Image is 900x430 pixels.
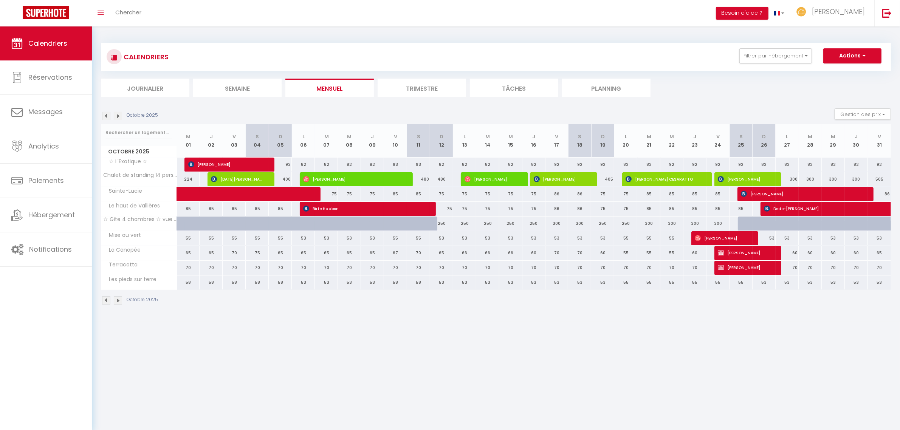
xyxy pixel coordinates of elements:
[186,133,191,140] abbr: M
[417,133,420,140] abbr: S
[6,3,29,26] button: Ouvrir le widget de chat LiveChat
[361,187,384,201] div: 75
[764,201,886,216] span: Dedo-[PERSON_NAME]
[361,261,384,275] div: 70
[706,158,730,172] div: 92
[430,172,453,186] div: 480
[177,261,200,275] div: 70
[545,187,569,201] div: 86
[338,187,361,201] div: 75
[193,79,282,97] li: Semaine
[522,217,545,230] div: 250
[29,244,72,254] span: Notifications
[683,217,706,230] div: 300
[499,158,522,172] div: 82
[601,133,605,140] abbr: D
[522,261,545,275] div: 70
[568,231,591,245] div: 53
[591,231,614,245] div: 53
[463,133,466,140] abbr: L
[102,275,159,284] span: Les pieds sur terre
[407,261,430,275] div: 70
[115,8,141,16] span: Chercher
[822,231,845,245] div: 53
[499,261,522,275] div: 70
[246,261,269,275] div: 70
[499,217,522,230] div: 250
[23,6,69,19] img: Super Booking
[303,201,426,216] span: Birte Haaben
[614,124,637,158] th: 20
[315,275,338,289] div: 53
[706,124,730,158] th: 24
[683,124,706,158] th: 23
[786,133,788,140] abbr: L
[568,124,591,158] th: 18
[315,261,338,275] div: 70
[476,275,499,289] div: 53
[177,275,200,289] div: 58
[637,202,660,216] div: 85
[695,231,748,245] span: [PERSON_NAME]
[407,187,430,201] div: 85
[845,172,868,186] div: 300
[532,133,535,140] abbr: J
[430,217,453,230] div: 250
[637,187,660,201] div: 85
[188,157,265,172] span: [PERSON_NAME]
[706,217,730,230] div: 300
[246,231,269,245] div: 55
[315,231,338,245] div: 53
[683,261,706,275] div: 70
[799,246,822,260] div: 60
[430,202,453,216] div: 75
[568,217,591,230] div: 300
[683,202,706,216] div: 85
[476,202,499,216] div: 75
[845,246,868,260] div: 60
[776,261,799,275] div: 70
[28,176,64,185] span: Paiements
[562,79,651,97] li: Planning
[28,107,63,116] span: Messages
[430,261,453,275] div: 70
[660,217,683,230] div: 300
[718,246,771,260] span: [PERSON_NAME]
[878,133,881,140] abbr: V
[499,246,522,260] div: 66
[102,202,162,210] span: Le haut de Vallières
[105,126,172,139] input: Rechercher un logement...
[122,48,169,65] h3: CALENDRIERS
[868,231,891,245] div: 53
[694,133,697,140] abbr: J
[102,261,140,269] span: Terracotta
[799,172,822,186] div: 300
[453,231,476,245] div: 53
[256,133,259,140] abbr: S
[868,158,891,172] div: 92
[453,124,476,158] th: 13
[683,158,706,172] div: 92
[453,187,476,201] div: 75
[246,246,269,260] div: 75
[430,246,453,260] div: 65
[683,246,706,260] div: 60
[522,124,545,158] th: 16
[730,158,753,172] div: 92
[485,133,490,140] abbr: M
[799,231,822,245] div: 53
[28,210,75,220] span: Hébergement
[845,158,868,172] div: 82
[508,133,513,140] abbr: M
[545,124,569,158] th: 17
[28,39,67,48] span: Calendriers
[614,187,637,201] div: 75
[211,172,265,186] span: [DATE][PERSON_NAME]
[269,124,292,158] th: 05
[799,261,822,275] div: 70
[499,231,522,245] div: 53
[591,124,614,158] th: 19
[361,158,384,172] div: 82
[246,275,269,289] div: 58
[637,158,660,172] div: 82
